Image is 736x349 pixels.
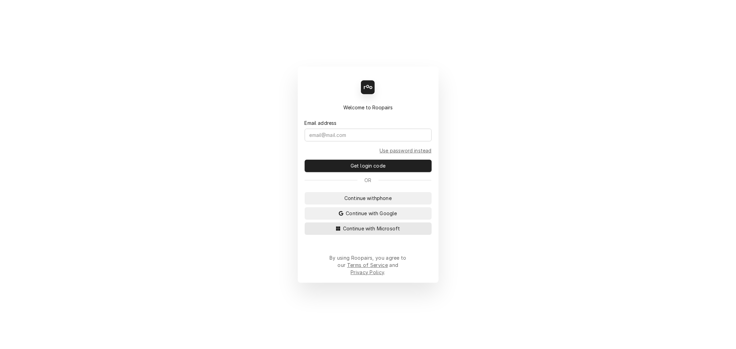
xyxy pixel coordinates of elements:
span: Continue with phone [343,195,393,202]
div: Welcome to Roopairs [305,104,432,111]
label: Email address [305,119,337,127]
span: Continue with Microsoft [342,225,402,232]
button: Continue with Microsoft [305,222,432,235]
button: Get login code [305,160,432,172]
div: By using Roopairs, you agree to our and . [330,254,407,276]
input: email@mail.com [305,129,432,141]
a: Privacy Policy [351,269,384,275]
span: Get login code [349,162,387,169]
span: Continue with Google [344,210,398,217]
a: Terms of Service [347,262,388,268]
button: Continue withphone [305,192,432,205]
div: Or [305,177,432,184]
button: Continue with Google [305,207,432,220]
a: Go to Email and password form [380,147,431,154]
